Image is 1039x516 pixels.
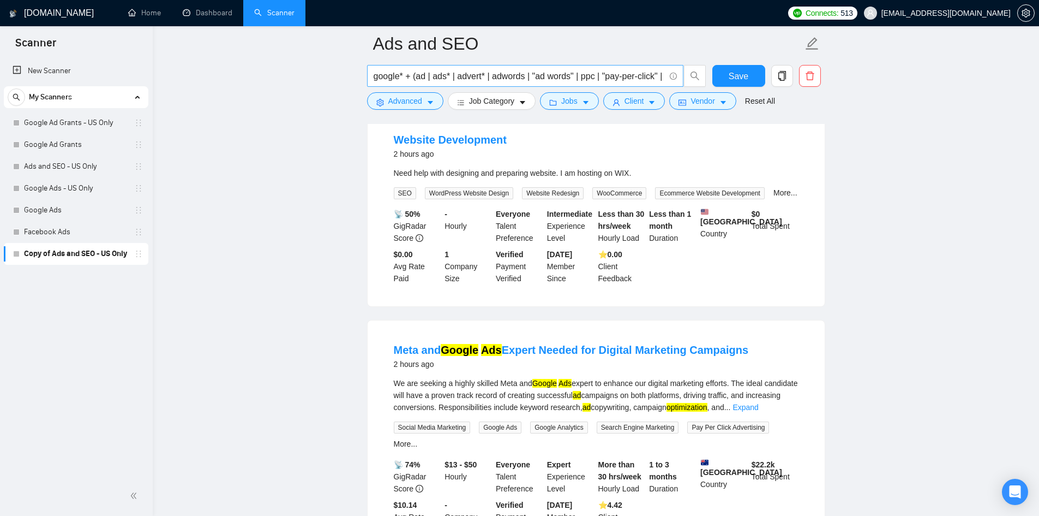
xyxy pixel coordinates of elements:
div: Hourly Load [596,208,647,244]
div: Talent Preference [494,459,545,495]
img: 🇺🇸 [701,208,708,216]
div: Company Size [442,248,494,284]
a: dashboardDashboard [183,8,232,17]
button: Save [712,65,765,87]
b: [GEOGRAPHIC_DATA] [700,208,782,226]
span: caret-down [582,98,590,106]
mark: Ads [558,379,572,388]
span: edit [805,37,819,51]
mark: ad [582,403,591,412]
span: search [684,71,705,81]
span: delete [800,71,820,81]
a: homeHome [128,8,161,17]
span: double-left [130,490,141,501]
button: idcardVendorcaret-down [669,92,736,110]
div: Client Feedback [596,248,647,284]
b: Verified [496,250,524,259]
span: Scanner [7,35,65,58]
b: $13 - $50 [445,460,477,469]
b: - [445,501,447,509]
span: search [8,93,25,101]
b: Less than 30 hrs/week [598,210,645,230]
b: 📡 50% [394,210,421,218]
div: Payment Verified [494,248,545,284]
span: My Scanners [29,86,72,108]
a: Google Ads - US Only [24,177,128,199]
b: Expert [547,460,571,469]
span: SEO [394,187,416,199]
span: Connects: [806,7,838,19]
span: Social Media Marketing [394,422,471,434]
b: ⭐️ 4.42 [598,501,622,509]
span: caret-down [719,98,727,106]
button: settingAdvancedcaret-down [367,92,443,110]
span: Client [624,95,644,107]
input: Scanner name... [373,30,803,57]
div: Hourly [442,208,494,244]
b: Everyone [496,210,530,218]
b: More than 30 hrs/week [598,460,641,481]
a: searchScanner [254,8,295,17]
b: $10.14 [394,501,417,509]
span: WordPress Website Design [425,187,513,199]
b: [DATE] [547,501,572,509]
mark: optimization [666,403,707,412]
div: Hourly [442,459,494,495]
span: Ecommerce Website Development [655,187,765,199]
button: copy [771,65,793,87]
b: 📡 74% [394,460,421,469]
img: 🇦🇺 [701,459,708,466]
span: Job Category [469,95,514,107]
button: setting [1017,4,1035,22]
mark: Google [532,379,557,388]
a: Website Development [394,134,507,146]
div: GigRadar Score [392,208,443,244]
span: info-circle [670,73,677,80]
li: New Scanner [4,60,148,82]
span: setting [1018,9,1034,17]
div: Duration [647,208,698,244]
b: Everyone [496,460,530,469]
span: info-circle [416,485,423,493]
b: Verified [496,501,524,509]
button: search [684,65,706,87]
span: Pay Per Click Advertising [687,422,769,434]
span: caret-down [427,98,434,106]
span: ... [724,403,731,412]
b: - [445,210,447,218]
span: WooCommerce [592,187,646,199]
div: Open Intercom Messenger [1002,479,1028,505]
button: barsJob Categorycaret-down [448,92,536,110]
span: info-circle [416,234,423,242]
button: delete [799,65,821,87]
a: Google Ad Grants - US Only [24,112,128,134]
div: Need help with designing and preparing website. I am hosting on WIX. [394,167,798,179]
div: Total Spent [749,459,801,495]
span: user [612,98,620,106]
button: search [8,88,25,106]
div: Member Since [545,248,596,284]
a: setting [1017,9,1035,17]
a: More... [773,188,797,197]
div: Experience Level [545,208,596,244]
span: idcard [678,98,686,106]
span: holder [134,228,143,236]
span: holder [134,140,143,149]
div: 2 hours ago [394,147,507,161]
span: Advanced [388,95,422,107]
span: holder [134,206,143,215]
span: Website Redesign [522,187,584,199]
div: Experience Level [545,459,596,495]
div: Country [698,208,749,244]
b: [DATE] [547,250,572,259]
span: bars [457,98,465,106]
span: Vendor [690,95,714,107]
mark: Ads [481,344,502,356]
a: More... [394,440,418,448]
div: Avg Rate Paid [392,248,443,284]
div: Total Spent [749,208,801,244]
span: Save [729,69,748,83]
a: Copy of Ads and SEO - US Only [24,243,128,265]
a: New Scanner [13,60,140,82]
b: 1 [445,250,449,259]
